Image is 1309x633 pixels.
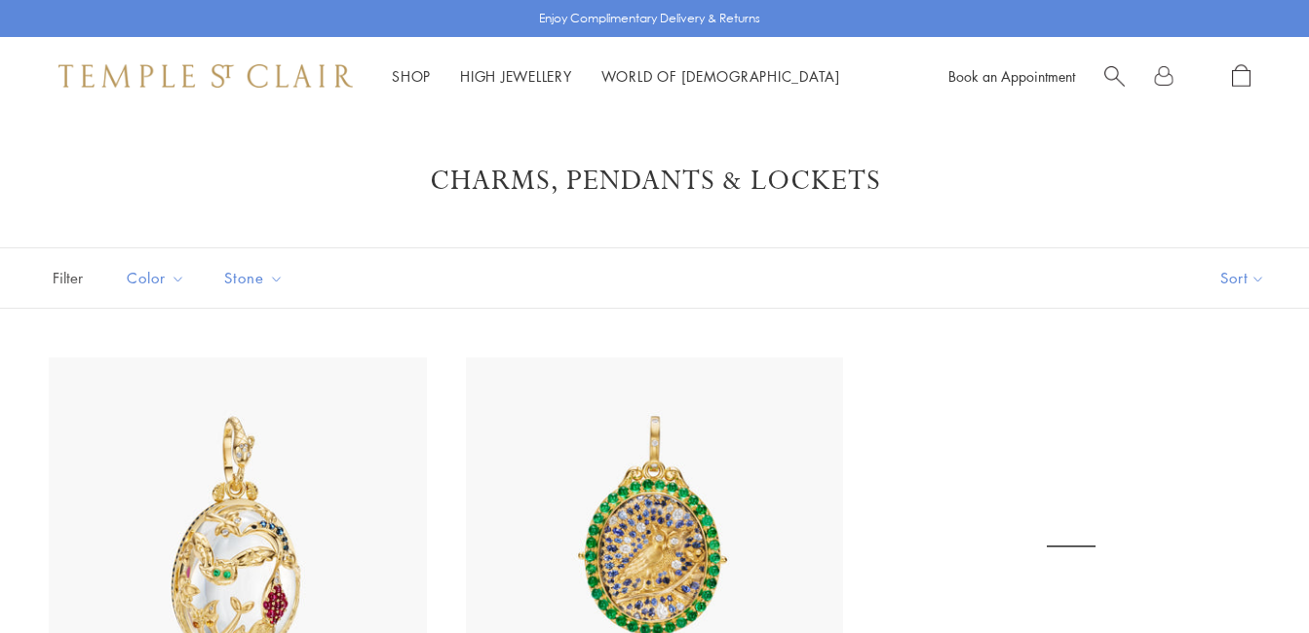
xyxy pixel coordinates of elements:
button: Stone [210,256,298,300]
button: Color [112,256,200,300]
p: Enjoy Complimentary Delivery & Returns [539,9,760,28]
span: Color [117,266,200,290]
a: Book an Appointment [948,66,1075,86]
img: Temple St. Clair [58,64,353,88]
nav: Main navigation [392,64,840,89]
a: High JewelleryHigh Jewellery [460,66,572,86]
a: World of [DEMOGRAPHIC_DATA]World of [DEMOGRAPHIC_DATA] [601,66,840,86]
a: Open Shopping Bag [1232,64,1251,89]
button: Show sort by [1176,248,1309,308]
a: ShopShop [392,66,431,86]
a: Search [1104,64,1125,89]
span: Stone [214,266,298,290]
h1: Charms, Pendants & Lockets [78,164,1231,199]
